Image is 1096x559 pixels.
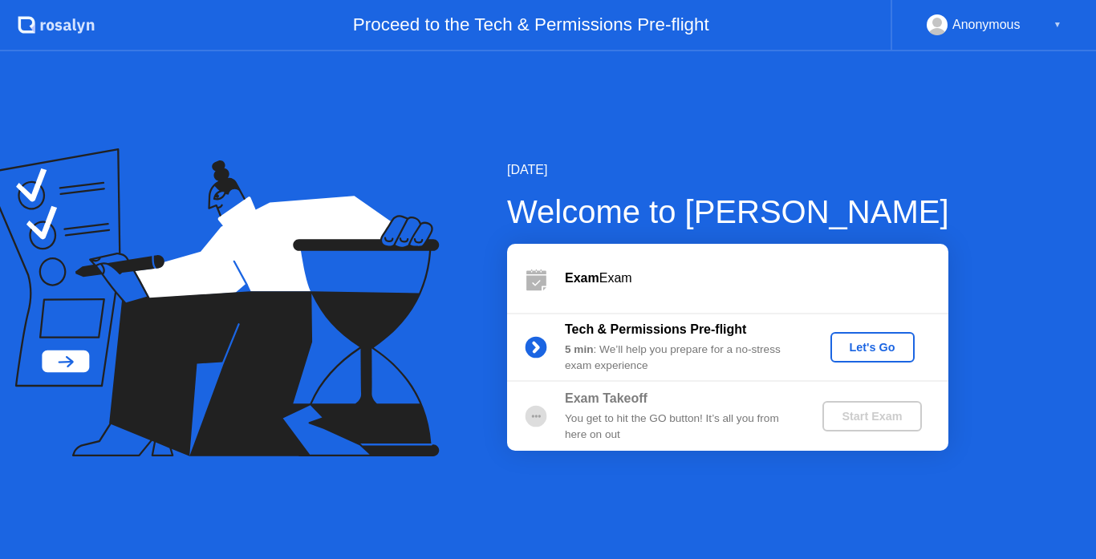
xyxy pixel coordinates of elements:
[952,14,1021,35] div: Anonymous
[837,341,908,354] div: Let's Go
[565,391,647,405] b: Exam Takeoff
[829,410,915,423] div: Start Exam
[565,411,796,444] div: You get to hit the GO button! It’s all you from here on out
[565,269,948,288] div: Exam
[507,188,949,236] div: Welcome to [PERSON_NAME]
[565,342,796,375] div: : We’ll help you prepare for a no-stress exam experience
[822,401,921,431] button: Start Exam
[565,271,599,285] b: Exam
[565,343,594,355] b: 5 min
[565,322,746,336] b: Tech & Permissions Pre-flight
[507,160,949,180] div: [DATE]
[830,332,915,363] button: Let's Go
[1053,14,1061,35] div: ▼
